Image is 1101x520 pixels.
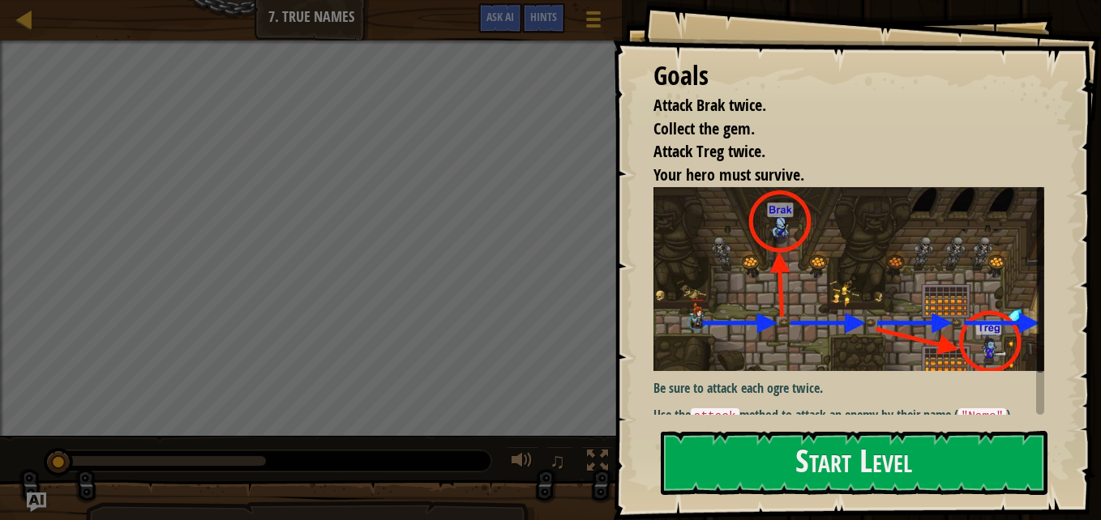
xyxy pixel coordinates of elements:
span: ♫ [550,449,566,473]
code: attack [691,408,739,424]
li: Your hero must survive. [633,164,1040,187]
button: Ask AI [478,3,522,33]
span: Collect the gem. [653,117,755,139]
button: Toggle fullscreen [581,446,614,480]
span: Your hero must survive. [653,164,804,185]
span: Attack Brak twice. [653,94,766,116]
button: Adjust volume [506,446,538,480]
button: Start Level [661,431,1047,495]
li: Attack Treg twice. [633,140,1040,164]
li: Collect the gem. [633,117,1040,141]
button: Show game menu [573,3,614,41]
span: Attack Treg twice. [653,140,765,162]
p: Use the method to attack an enemy by their name ( ). [653,406,1056,425]
span: Ask AI [486,9,514,24]
button: Ask AI [27,492,46,512]
img: True names [653,187,1056,372]
div: Goals [653,58,1044,95]
code: "Name" [958,408,1007,424]
p: Be sure to attack each ogre twice. [653,379,1056,398]
span: Hints [530,9,557,24]
button: ♫ [546,446,574,480]
li: Attack Brak twice. [633,94,1040,117]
